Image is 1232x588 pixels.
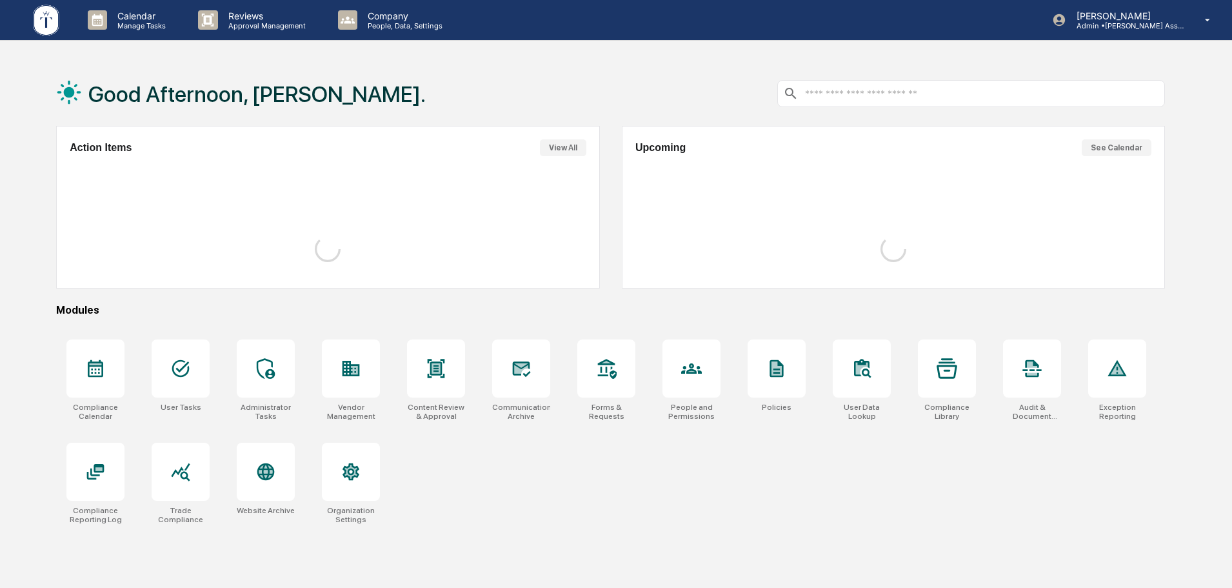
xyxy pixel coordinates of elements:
p: Reviews [218,10,312,21]
div: Trade Compliance [152,506,210,524]
p: Calendar [107,10,172,21]
button: View All [540,139,586,156]
div: Policies [762,403,791,412]
div: Compliance Library [918,403,976,421]
div: Website Archive [237,506,295,515]
button: See Calendar [1082,139,1151,156]
p: Company [357,10,449,21]
div: Forms & Requests [577,403,635,421]
div: User Data Lookup [833,403,891,421]
div: Content Review & Approval [407,403,465,421]
img: logo [31,3,62,38]
div: Organization Settings [322,506,380,524]
div: Exception Reporting [1088,403,1146,421]
div: Audit & Document Logs [1003,403,1061,421]
p: [PERSON_NAME] [1066,10,1186,21]
div: Communications Archive [492,403,550,421]
p: Approval Management [218,21,312,30]
p: People, Data, Settings [357,21,449,30]
h1: Good Afternoon, [PERSON_NAME]. [88,81,426,107]
div: User Tasks [161,403,201,412]
div: Modules [56,304,1165,316]
p: Manage Tasks [107,21,172,30]
div: Administrator Tasks [237,403,295,421]
h2: Action Items [70,142,132,154]
p: Admin • [PERSON_NAME] Asset Management LLC [1066,21,1186,30]
h2: Upcoming [635,142,686,154]
div: People and Permissions [662,403,720,421]
div: Vendor Management [322,403,380,421]
div: Compliance Reporting Log [66,506,124,524]
div: Compliance Calendar [66,403,124,421]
